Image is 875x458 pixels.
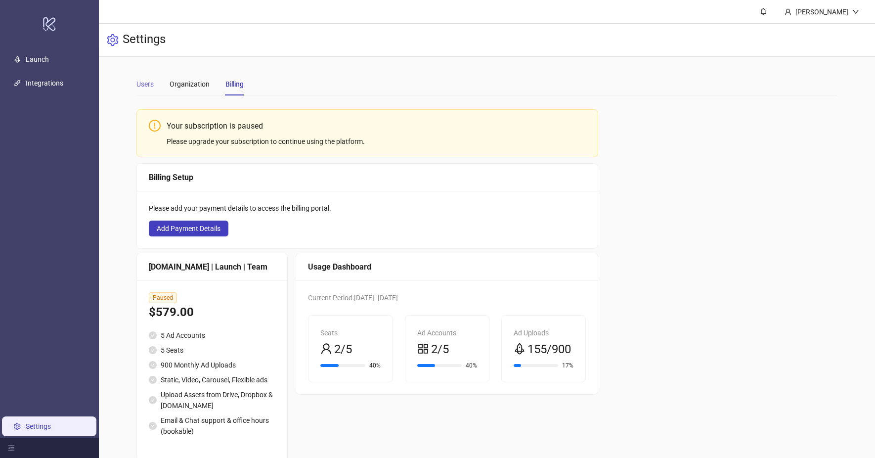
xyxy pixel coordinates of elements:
span: appstore [417,343,429,355]
span: rocket [514,343,525,355]
span: 17% [562,363,573,368]
div: Usage Dashboard [308,261,586,273]
li: 900 Monthly Ad Uploads [149,360,275,370]
span: check-circle [149,346,157,354]
div: [PERSON_NAME] [791,6,852,17]
span: check-circle [149,422,157,430]
div: Ad Accounts [417,327,477,338]
span: down [852,8,859,15]
span: Current Period: [DATE] - [DATE] [308,294,398,302]
li: 5 Ad Accounts [149,330,275,341]
span: 155/900 [527,340,571,359]
span: setting [107,34,119,46]
div: Please upgrade your subscription to continue using the platform. [167,136,586,147]
span: user [785,8,791,15]
h3: Settings [123,32,166,48]
div: Organization [170,79,210,90]
span: bell [760,8,767,15]
div: Billing Setup [149,171,586,183]
div: Your subscription is paused [167,120,586,132]
div: $579.00 [149,303,275,322]
li: Upload Assets from Drive, Dropbox & [DOMAIN_NAME] [149,389,275,411]
div: Ad Uploads [514,327,573,338]
span: Add Payment Details [157,225,220,232]
li: 5 Seats [149,345,275,356]
a: Launch [26,55,49,63]
li: Email & Chat support & office hours (bookable) [149,415,275,437]
span: user [320,343,332,355]
button: Add Payment Details [149,221,228,236]
div: Users [136,79,154,90]
span: 2/5 [334,340,352,359]
span: check-circle [149,331,157,339]
li: Static, Video, Carousel, Flexible ads [149,374,275,385]
span: 40% [369,363,381,368]
span: 40% [466,363,477,368]
a: Integrations [26,79,63,87]
div: Billing [225,79,244,90]
span: check-circle [149,376,157,384]
span: menu-fold [8,445,15,452]
span: 2/5 [431,340,449,359]
span: check-circle [149,396,157,404]
div: Please add your payment details to access the billing portal. [149,203,586,214]
span: exclamation-circle [149,120,161,132]
div: [DOMAIN_NAME] | Launch | Team [149,261,275,273]
div: Seats [320,327,380,338]
span: Paused [149,292,177,303]
span: check-circle [149,361,157,369]
a: Settings [26,422,51,430]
